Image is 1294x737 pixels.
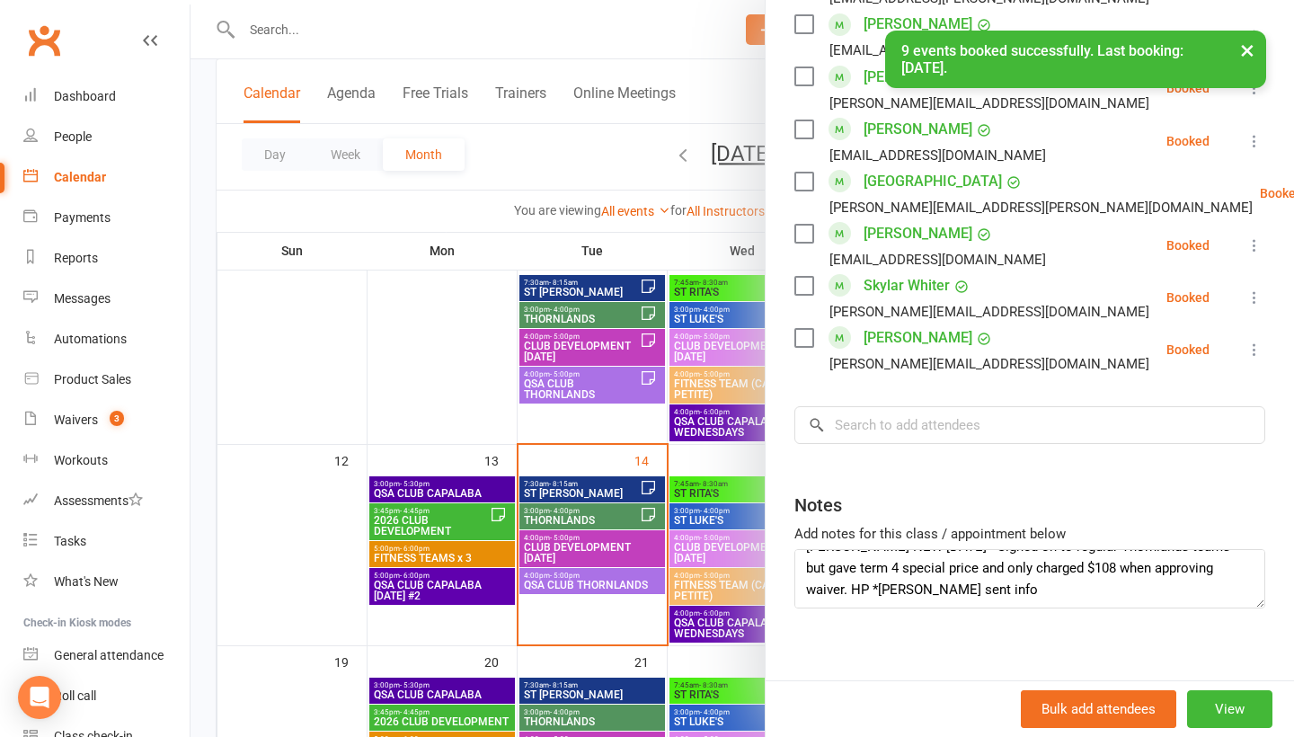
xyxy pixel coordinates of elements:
button: Bulk add attendees [1021,690,1176,728]
div: [PERSON_NAME][EMAIL_ADDRESS][DOMAIN_NAME] [829,300,1149,324]
div: Tasks [54,534,86,548]
a: Roll call [23,676,190,716]
span: 3 [110,411,124,426]
div: Messages [54,291,111,306]
div: [PERSON_NAME][EMAIL_ADDRESS][DOMAIN_NAME] [829,92,1149,115]
div: [EMAIL_ADDRESS][DOMAIN_NAME] [829,248,1046,271]
div: Booked [1166,239,1210,252]
div: Booked [1166,291,1210,304]
a: Clubworx [22,18,66,63]
div: What's New [54,574,119,589]
div: Calendar [54,170,106,184]
div: Automations [54,332,127,346]
a: Reports [23,238,190,279]
div: Open Intercom Messenger [18,676,61,719]
a: [PERSON_NAME] [864,219,972,248]
div: [PERSON_NAME][EMAIL_ADDRESS][DOMAIN_NAME] [829,352,1149,376]
a: General attendance kiosk mode [23,635,190,676]
button: View [1187,690,1272,728]
a: Messages [23,279,190,319]
a: Tasks [23,521,190,562]
a: Payments [23,198,190,238]
input: Search to add attendees [794,406,1265,444]
a: Skylar Whiter [864,271,950,300]
div: Booked [1166,82,1210,94]
div: Waivers [54,413,98,427]
div: Notes [794,493,842,518]
a: Waivers 3 [23,400,190,440]
div: Booked [1166,343,1210,356]
div: Product Sales [54,372,131,386]
div: Workouts [54,453,108,467]
div: Dashboard [54,89,116,103]
a: [GEOGRAPHIC_DATA] [864,167,1002,196]
a: [PERSON_NAME] [864,115,972,144]
a: Workouts [23,440,190,481]
div: Booked [1166,135,1210,147]
a: [PERSON_NAME] [864,10,972,39]
div: People [54,129,92,144]
a: People [23,117,190,157]
a: [PERSON_NAME] [864,324,972,352]
div: Assessments [54,493,143,508]
div: Roll call [54,688,96,703]
a: Calendar [23,157,190,198]
div: Reports [54,251,98,265]
a: Automations [23,319,190,360]
div: Payments [54,210,111,225]
div: 9 events booked successfully. Last booking: [DATE]. [885,31,1266,88]
div: [EMAIL_ADDRESS][DOMAIN_NAME] [829,144,1046,167]
div: Add notes for this class / appointment below [794,523,1265,545]
a: Dashboard [23,76,190,117]
a: Product Sales [23,360,190,400]
a: What's New [23,562,190,602]
div: General attendance [54,648,164,662]
button: × [1231,31,1263,69]
div: [PERSON_NAME][EMAIL_ADDRESS][PERSON_NAME][DOMAIN_NAME] [829,196,1253,219]
a: Assessments [23,481,190,521]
